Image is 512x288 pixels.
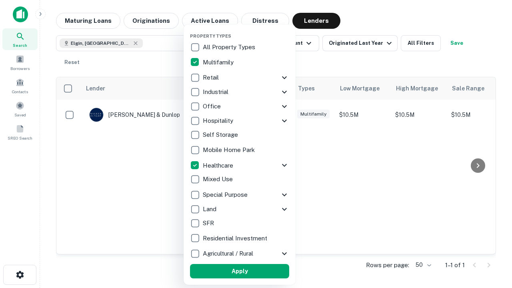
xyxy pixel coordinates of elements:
[190,85,289,99] div: Industrial
[203,190,249,200] p: Special Purpose
[203,204,218,214] p: Land
[190,158,289,172] div: Healthcare
[190,246,289,261] div: Agricultural / Rural
[190,264,289,278] button: Apply
[203,102,222,111] p: Office
[203,174,234,184] p: Mixed Use
[190,202,289,216] div: Land
[190,188,289,202] div: Special Purpose
[190,114,289,128] div: Hospitality
[203,58,235,67] p: Multifamily
[203,218,216,228] p: SFR
[203,87,230,97] p: Industrial
[203,234,269,243] p: Residential Investment
[203,73,220,82] p: Retail
[203,116,235,126] p: Hospitality
[190,99,289,114] div: Office
[472,198,512,237] iframe: Chat Widget
[203,130,240,140] p: Self Storage
[190,34,231,38] span: Property Types
[190,70,289,85] div: Retail
[203,42,257,52] p: All Property Types
[203,161,235,170] p: Healthcare
[203,145,256,155] p: Mobile Home Park
[203,249,255,258] p: Agricultural / Rural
